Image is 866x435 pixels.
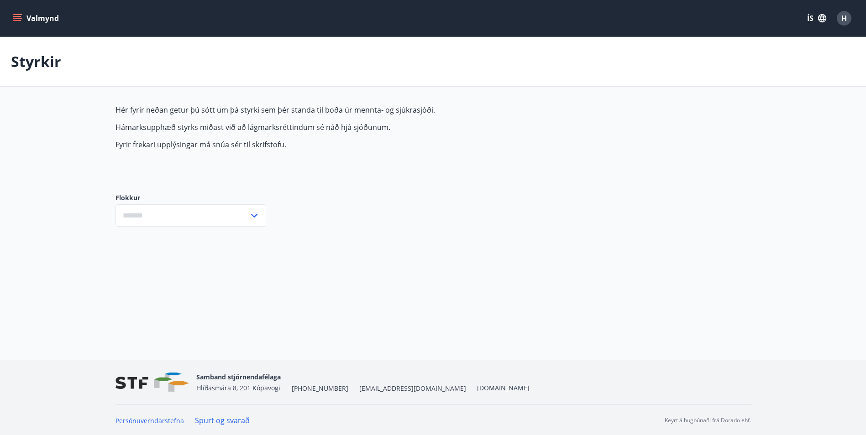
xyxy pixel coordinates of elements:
span: Hlíðasmára 8, 201 Kópavogi [196,383,280,392]
a: Persónuverndarstefna [115,416,184,425]
span: H [841,13,847,23]
p: Hér fyrir neðan getur þú sótt um þá styrki sem þér standa til boða úr mennta- og sjúkrasjóði. [115,105,546,115]
img: vjCaq2fThgY3EUYqSgpjEiBg6WP39ov69hlhuPVN.png [115,373,189,392]
p: Keyrt á hugbúnaði frá Dorado ehf. [665,416,751,425]
a: [DOMAIN_NAME] [477,383,530,392]
span: [EMAIL_ADDRESS][DOMAIN_NAME] [359,384,466,393]
p: Fyrir frekari upplýsingar má snúa sér til skrifstofu. [115,140,546,150]
label: Flokkur [115,193,266,202]
span: Samband stjórnendafélaga [196,373,281,381]
span: [PHONE_NUMBER] [292,384,348,393]
button: menu [11,10,63,26]
p: Styrkir [11,52,61,72]
a: Spurt og svarað [195,415,250,425]
button: H [833,7,855,29]
button: ÍS [802,10,831,26]
p: Hámarksupphæð styrks miðast við að lágmarksréttindum sé náð hjá sjóðunum. [115,122,546,132]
